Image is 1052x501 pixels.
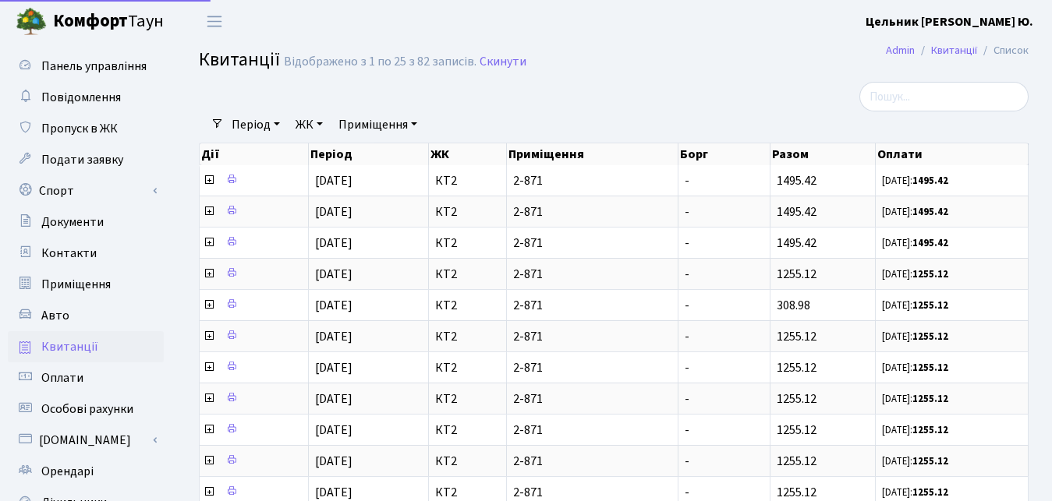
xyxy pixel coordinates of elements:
span: - [685,235,689,252]
th: Приміщення [507,143,678,165]
small: [DATE]: [882,236,948,250]
span: [DATE] [315,390,352,408]
a: Оплати [8,362,164,393]
small: [DATE]: [882,392,948,406]
li: Список [977,42,1029,59]
span: 2-871 [513,393,671,405]
b: Комфорт [53,9,128,34]
a: Повідомлення [8,82,164,113]
span: - [685,328,689,345]
b: 1255.12 [912,454,948,468]
span: Квитанції [199,46,280,73]
span: Повідомлення [41,89,121,106]
span: - [685,359,689,376]
span: [DATE] [315,266,352,283]
span: [DATE] [315,172,352,189]
span: Особові рахунки [41,400,133,418]
a: Подати заявку [8,144,164,175]
span: 1495.42 [777,172,816,189]
small: [DATE]: [882,267,948,281]
span: - [685,172,689,189]
th: Оплати [876,143,1029,165]
nav: breadcrumb [862,34,1052,67]
a: Квитанції [931,42,977,58]
b: 1255.12 [912,361,948,375]
span: [DATE] [315,203,352,221]
a: Квитанції [8,331,164,362]
span: 1255.12 [777,328,816,345]
span: - [685,484,689,501]
small: [DATE]: [882,298,948,312]
span: [DATE] [315,359,352,376]
a: Авто [8,300,164,331]
small: [DATE]: [882,330,948,344]
span: [DATE] [315,453,352,470]
span: 1255.12 [777,484,816,501]
span: КТ2 [435,455,499,467]
span: [DATE] [315,422,352,439]
b: 1255.12 [912,485,948,499]
span: [DATE] [315,328,352,345]
span: КТ2 [435,330,499,343]
a: Особові рахунки [8,393,164,425]
span: 308.98 [777,297,810,314]
span: 1255.12 [777,390,816,408]
span: КТ2 [435,393,499,405]
span: - [685,266,689,283]
span: Авто [41,307,69,324]
a: Період [225,111,286,138]
span: 2-871 [513,175,671,187]
a: [DOMAIN_NAME] [8,425,164,456]
span: КТ2 [435,362,499,374]
small: [DATE]: [882,205,948,219]
span: КТ2 [435,237,499,249]
span: 2-871 [513,299,671,312]
a: Цельник [PERSON_NAME] Ю. [866,12,1033,31]
b: 1255.12 [912,298,948,312]
span: КТ2 [435,424,499,436]
span: 2-871 [513,268,671,280]
span: [DATE] [315,297,352,314]
span: - [685,453,689,470]
a: Скинути [480,55,526,69]
span: 1255.12 [777,359,816,376]
span: Пропуск в ЖК [41,120,118,137]
span: КТ2 [435,206,499,218]
span: Панель управління [41,58,147,75]
span: [DATE] [315,235,352,252]
span: Квитанції [41,338,98,355]
a: Приміщення [332,111,423,138]
span: 2-871 [513,362,671,374]
div: Відображено з 1 по 25 з 82 записів. [284,55,476,69]
span: [DATE] [315,484,352,501]
th: Борг [678,143,770,165]
span: Контакти [41,245,97,262]
a: Контакти [8,238,164,269]
th: ЖК [429,143,506,165]
small: [DATE]: [882,361,948,375]
span: КТ2 [435,299,499,312]
b: 1495.42 [912,174,948,188]
th: Разом [770,143,876,165]
b: 1255.12 [912,330,948,344]
span: 2-871 [513,424,671,436]
span: Оплати [41,369,83,386]
img: logo.png [16,6,47,37]
span: - [685,297,689,314]
a: Орендарі [8,456,164,487]
span: 2-871 [513,455,671,467]
a: Документи [8,206,164,238]
b: 1255.12 [912,267,948,281]
span: 1255.12 [777,422,816,439]
button: Переключити навігацію [195,9,234,34]
span: 2-871 [513,237,671,249]
a: Спорт [8,175,164,206]
a: Панель управління [8,51,164,82]
span: КТ2 [435,175,499,187]
a: Пропуск в ЖК [8,113,164,144]
th: Період [309,143,429,165]
span: Подати заявку [41,151,123,168]
span: 2-871 [513,330,671,343]
small: [DATE]: [882,423,948,437]
span: КТ2 [435,268,499,280]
